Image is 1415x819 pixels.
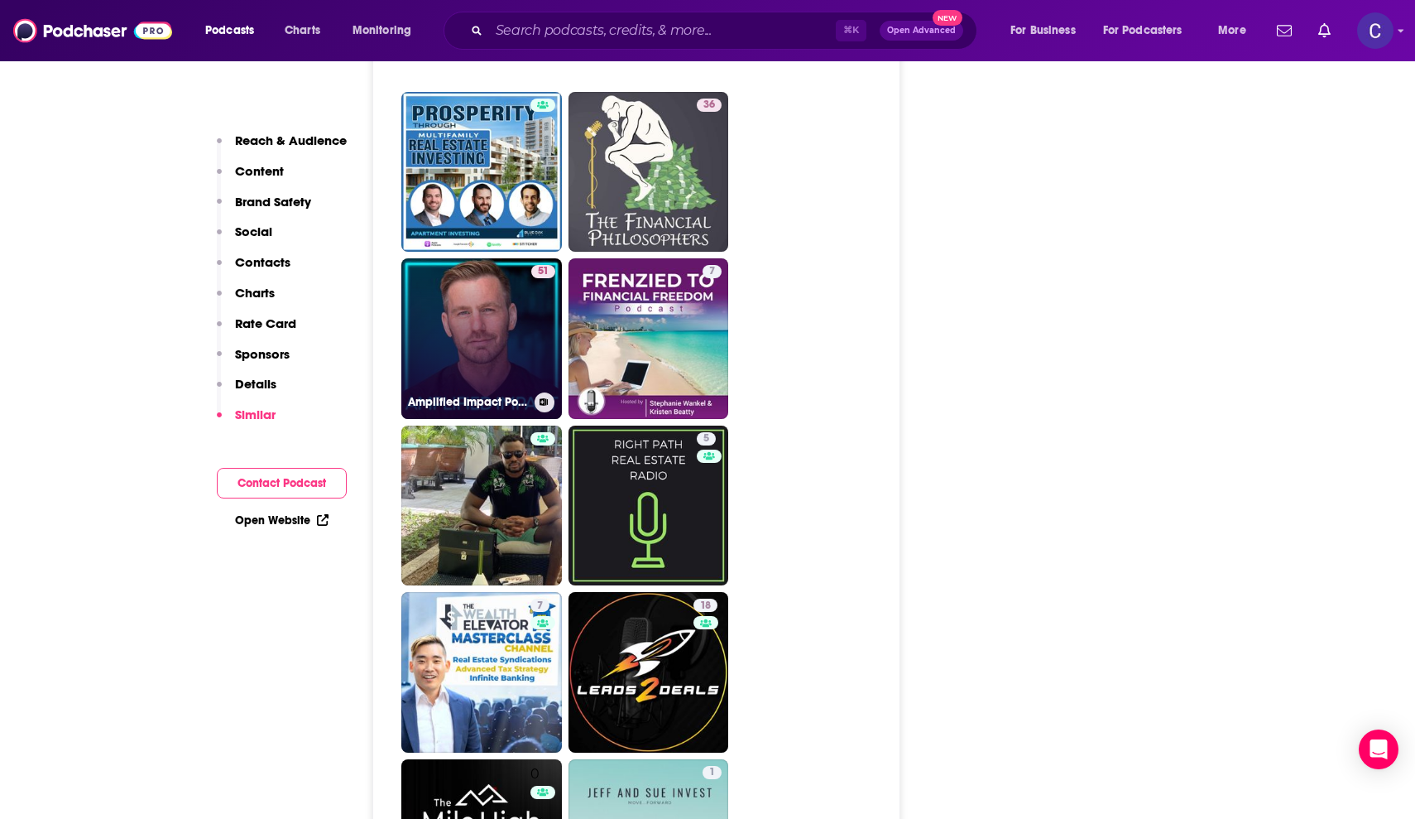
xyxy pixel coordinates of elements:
[235,194,311,210] p: Brand Safety
[217,316,296,346] button: Rate Card
[568,92,729,253] a: 36
[703,766,722,779] a: 1
[1218,19,1246,42] span: More
[235,513,329,528] a: Open Website
[217,224,272,254] button: Social
[353,19,411,42] span: Monitoring
[459,12,993,50] div: Search podcasts, credits, & more...
[217,468,347,499] button: Contact Podcast
[217,376,276,407] button: Details
[836,20,866,41] span: ⌘ K
[703,97,715,113] span: 36
[1092,17,1206,44] button: open menu
[235,163,284,179] p: Content
[999,17,1096,44] button: open menu
[568,592,729,753] a: 18
[205,19,254,42] span: Podcasts
[285,19,320,42] span: Charts
[1206,17,1267,44] button: open menu
[341,17,433,44] button: open menu
[531,265,555,278] a: 51
[217,407,276,437] button: Similar
[693,599,717,612] a: 18
[887,26,956,35] span: Open Advanced
[408,395,528,409] h3: Amplified Impact Podcast with [PERSON_NAME]
[235,224,272,239] p: Social
[538,263,549,280] span: 51
[703,265,722,278] a: 7
[700,598,711,614] span: 18
[537,598,543,614] span: 7
[697,432,716,446] a: 5
[1357,12,1393,49] button: Show profile menu
[235,316,296,331] p: Rate Card
[1357,12,1393,49] span: Logged in as publicityxxtina
[194,17,276,44] button: open menu
[274,17,330,44] a: Charts
[217,194,311,224] button: Brand Safety
[235,407,276,422] p: Similar
[235,285,275,301] p: Charts
[235,132,347,148] p: Reach & Audience
[13,15,172,46] img: Podchaser - Follow, Share and Rate Podcasts
[235,254,290,270] p: Contacts
[568,426,729,586] a: 5
[568,258,729,419] a: 7
[1270,17,1298,45] a: Show notifications dropdown
[217,254,290,285] button: Contacts
[880,21,963,41] button: Open AdvancedNew
[217,285,275,316] button: Charts
[709,764,715,781] span: 1
[1010,19,1076,42] span: For Business
[697,99,722,112] a: 36
[217,163,284,194] button: Content
[530,599,549,612] a: 7
[1357,12,1393,49] img: User Profile
[489,17,836,44] input: Search podcasts, credits, & more...
[703,431,709,447] span: 5
[933,10,962,26] span: New
[1359,730,1398,769] div: Open Intercom Messenger
[1312,17,1337,45] a: Show notifications dropdown
[401,258,562,419] a: 51Amplified Impact Podcast with [PERSON_NAME]
[401,592,562,753] a: 7
[709,263,715,280] span: 7
[217,346,290,377] button: Sponsors
[1103,19,1182,42] span: For Podcasters
[235,376,276,392] p: Details
[217,132,347,163] button: Reach & Audience
[235,346,290,362] p: Sponsors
